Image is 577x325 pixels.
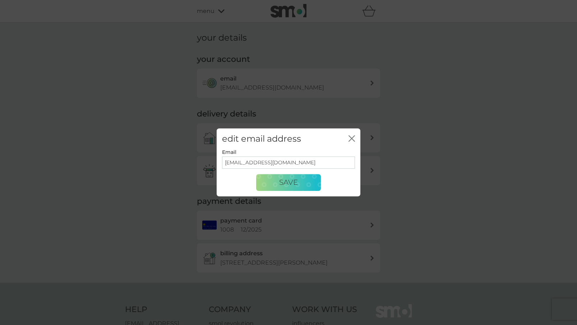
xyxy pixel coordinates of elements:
[279,178,298,187] span: Save
[256,174,321,191] button: Save
[222,156,355,169] input: Email
[222,134,301,144] h2: edit email address
[222,150,355,155] div: Email
[348,135,355,143] button: close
